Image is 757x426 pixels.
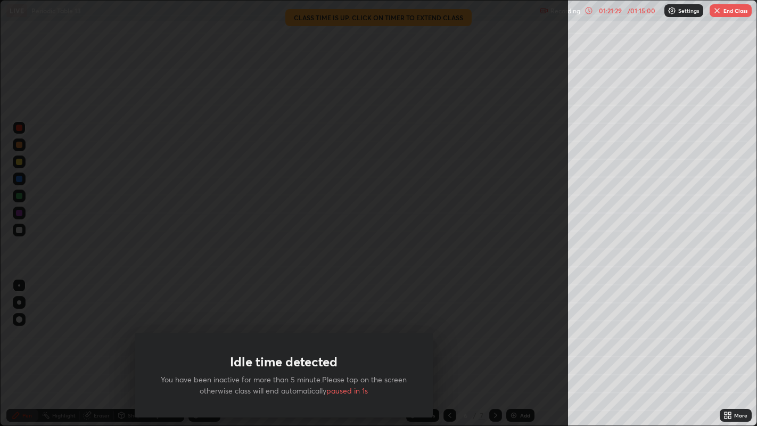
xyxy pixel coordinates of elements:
img: class-settings-icons [668,6,676,15]
h1: Idle time detected [230,354,338,370]
div: 01:21:29 [595,7,625,14]
img: end-class-cross [713,6,721,15]
button: End Class [710,4,752,17]
span: paused in 1s [326,386,368,396]
div: More [734,413,747,418]
p: You have been inactive for more than 5 minute.Please tap on the screen otherwise class will end a... [160,374,407,396]
p: Settings [678,8,699,13]
div: / 01:15:00 [625,7,658,14]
